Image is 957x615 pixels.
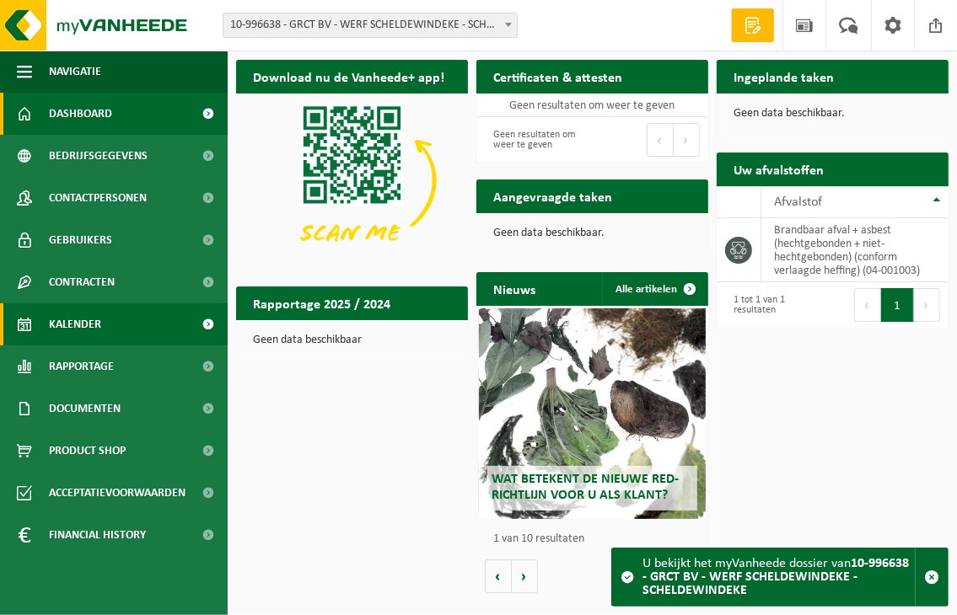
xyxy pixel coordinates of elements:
button: Next [914,288,940,322]
span: Navigatie [49,51,101,93]
span: Afvalstof [774,195,822,209]
h2: Rapportage 2025 / 2024 [236,286,407,319]
h2: Certificaten & attesten [476,60,639,93]
button: Vorige [485,559,512,593]
h2: Nieuws [476,272,552,305]
a: Bekijk rapportage [342,319,466,353]
div: 1 tot 1 van 1 resultaten [725,286,825,324]
span: Documenten [49,388,121,430]
img: Download de VHEPlus App [236,94,468,267]
span: Bedrijfsgegevens [49,135,148,177]
button: Previous [647,123,674,157]
span: Gebruikers [49,219,112,261]
span: Contracten [49,261,115,303]
span: 10-996638 - GRCT BV - WERF SCHELDEWINDEKE - SCHELDEWINDEKE [223,13,517,37]
div: U bekijkt het myVanheede dossier van [642,548,915,606]
span: Rapportage [49,345,114,388]
p: Geen data beschikbaar. [493,227,691,239]
a: Alle artikelen [602,272,707,306]
button: Volgende [512,559,538,593]
p: Geen data beschikbaar [253,334,451,346]
h2: Uw afvalstoffen [717,152,841,185]
span: Wat betekent de nieuwe RED-richtlijn voor u als klant? [492,473,679,502]
td: brandbaar afval + asbest (hechtgebonden + niet-hechtgebonden) (conform verlaagde heffing) (04-001... [761,218,949,282]
p: Geen data beschikbaar. [734,108,932,120]
div: Geen resultaten om weer te geven [485,121,584,158]
span: Product Shop [49,430,126,472]
button: Previous [854,288,881,322]
p: 1 van 10 resultaten [493,533,700,545]
strong: 10-996638 - GRCT BV - WERF SCHELDEWINDEKE - SCHELDEWINDEKE [642,557,909,597]
button: 1 [881,288,914,322]
td: Geen resultaten om weer te geven [476,94,708,117]
span: Dashboard [49,93,112,135]
span: Contactpersonen [49,177,147,219]
span: Financial History [49,514,146,556]
span: 10-996638 - GRCT BV - WERF SCHELDEWINDEKE - SCHELDEWINDEKE [223,13,518,38]
h2: Download nu de Vanheede+ app! [236,60,461,93]
h2: Aangevraagde taken [476,179,629,212]
span: Kalender [49,303,101,345]
span: Acceptatievoorwaarden [49,472,185,514]
a: Wat betekent de nieuwe RED-richtlijn voor u als klant? [479,308,706,519]
button: Next [674,123,700,157]
h2: Ingeplande taken [717,60,851,93]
